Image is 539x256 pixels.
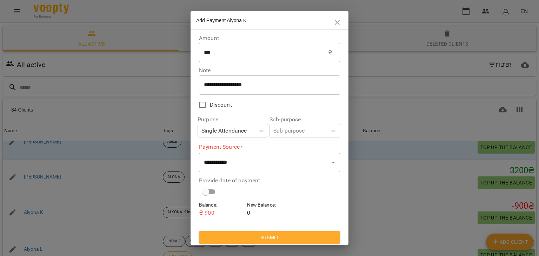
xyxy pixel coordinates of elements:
div: Single Attendance [201,127,247,135]
label: Provide date of payment [199,178,340,183]
h6: New Balance : [247,201,292,209]
span: Add Payment Alyona K [196,18,246,23]
div: Sub-purpose [273,127,305,135]
p: ₴ -900 [199,209,244,217]
label: Amount [199,35,340,41]
div: 0 [246,200,294,218]
label: Note [199,68,340,73]
span: Discount [210,101,232,109]
button: Submit [199,231,340,244]
span: Submit [205,233,334,242]
h6: Balance : [199,201,244,209]
p: ₴ [328,48,332,57]
label: Payment Source [199,143,340,151]
label: Purpose [198,117,268,122]
label: Sub-purpose [269,117,340,122]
